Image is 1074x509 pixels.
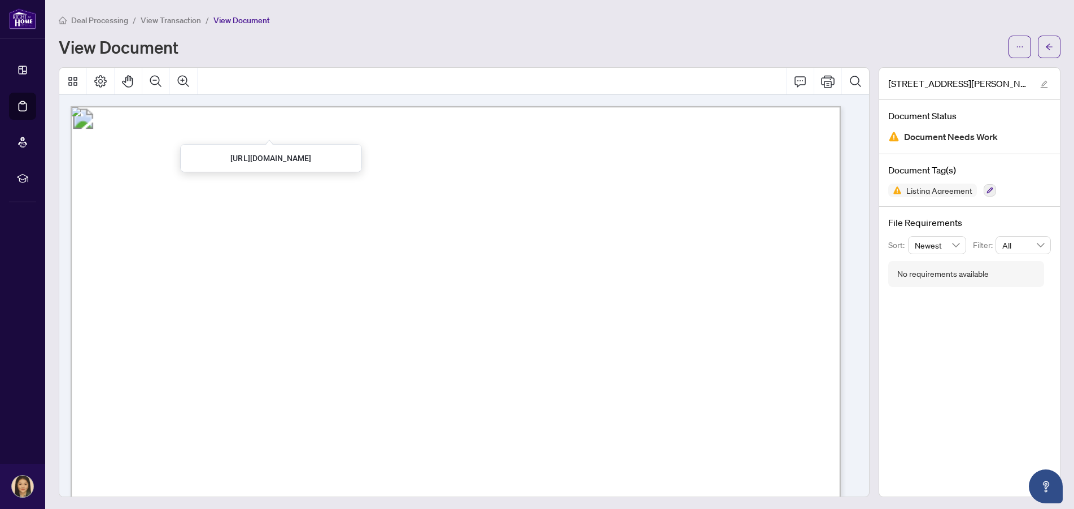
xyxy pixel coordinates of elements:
[213,15,270,25] span: View Document
[59,16,67,24] span: home
[973,239,996,251] p: Filter:
[12,476,33,497] img: Profile Icon
[9,8,36,29] img: logo
[888,109,1051,123] h4: Document Status
[1040,80,1048,88] span: edit
[133,14,136,27] li: /
[206,14,209,27] li: /
[902,186,977,194] span: Listing Agreement
[71,15,128,25] span: Deal Processing
[888,239,908,251] p: Sort:
[888,163,1051,177] h4: Document Tag(s)
[1002,237,1044,254] span: All
[888,77,1029,90] span: [STREET_ADDRESS][PERSON_NAME] Representation.pdf
[888,216,1051,229] h4: File Requirements
[141,15,201,25] span: View Transaction
[897,268,989,280] div: No requirements available
[1045,43,1053,51] span: arrow-left
[59,38,178,56] h1: View Document
[904,129,998,145] span: Document Needs Work
[1029,469,1063,503] button: Open asap
[888,131,900,142] img: Document Status
[915,237,960,254] span: Newest
[1016,43,1024,51] span: ellipsis
[888,184,902,197] img: Status Icon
